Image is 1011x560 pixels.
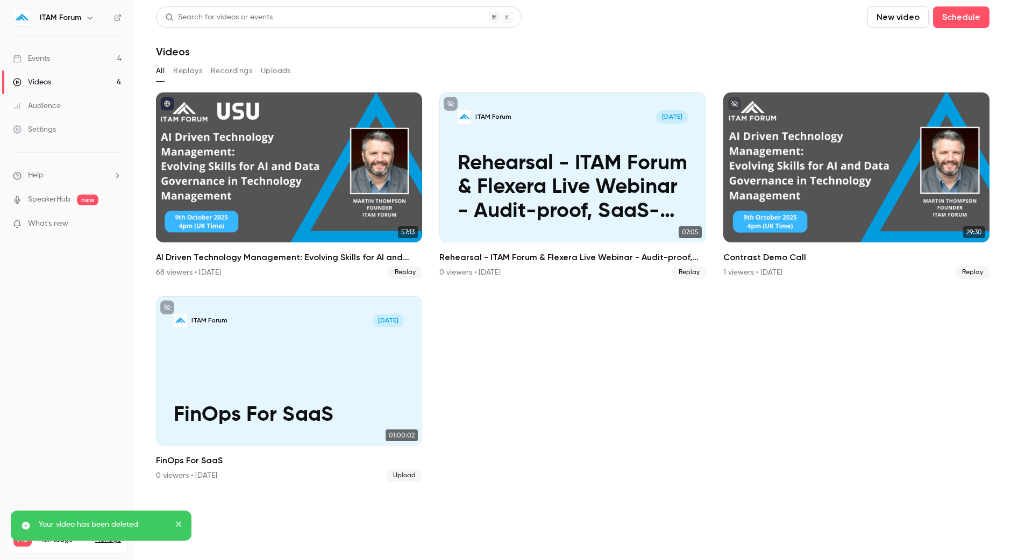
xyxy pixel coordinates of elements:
[386,429,418,441] span: 01:00:02
[165,12,273,23] div: Search for videos or events
[387,469,422,482] span: Upload
[13,77,51,88] div: Videos
[439,251,706,264] h2: Rehearsal - ITAM Forum & Flexera Live Webinar - Audit-proof, SaaS-Smart, Negotiation-Ready: Your ...
[156,267,221,278] div: 68 viewers • [DATE]
[444,97,458,111] button: unpublished
[439,267,501,278] div: 0 viewers • [DATE]
[40,12,81,23] h6: ITAM Forum
[77,195,98,205] span: new
[963,226,985,238] span: 29:30
[156,296,422,483] a: FinOps For SaaSITAM Forum[DATE]FinOps For SaaS01:00:02FinOps For SaaS0 viewers • [DATE]Upload
[723,267,782,278] div: 1 viewers • [DATE]
[723,92,989,279] a: 29:30Contrast Demo Call1 viewers • [DATE]Replay
[13,170,122,181] li: help-dropdown-opener
[672,266,706,279] span: Replay
[656,110,688,124] span: [DATE]
[956,266,989,279] span: Replay
[398,226,418,238] span: 57:13
[723,251,989,264] h2: Contrast Demo Call
[373,314,404,327] span: [DATE]
[156,251,422,264] h2: AI Driven Technology Management: Evolving Skills for AI and Data Governance in Technology Management
[156,296,422,483] li: FinOps For SaaS
[13,53,50,64] div: Events
[156,6,989,554] section: Videos
[439,92,706,279] a: Rehearsal - ITAM Forum & Flexera Live Webinar - Audit-proof, SaaS-Smart, Negotiation-Ready: Your ...
[28,194,70,205] a: SpeakerHub
[867,6,929,28] button: New video
[13,124,56,135] div: Settings
[458,110,471,124] img: Rehearsal - ITAM Forum & Flexera Live Webinar - Audit-proof, SaaS-Smart, Negotiation-Ready: Your ...
[39,519,168,530] p: Your video has been deleted
[156,92,422,279] li: AI Driven Technology Management: Evolving Skills for AI and Data Governance in Technology Management
[261,62,291,80] button: Uploads
[156,454,422,467] h2: FinOps For SaaS
[156,92,989,482] ul: Videos
[679,226,702,238] span: 07:05
[173,62,202,80] button: Replays
[28,218,68,229] span: What's new
[160,97,174,111] button: published
[388,266,422,279] span: Replay
[933,6,989,28] button: Schedule
[728,97,742,111] button: unpublished
[723,92,989,279] li: Contrast Demo Call
[174,314,187,327] img: FinOps For SaaS
[156,45,190,58] h1: Videos
[156,62,165,80] button: All
[211,62,252,80] button: Recordings
[160,300,174,314] button: unpublished
[174,404,404,428] p: FinOps For SaaS
[13,100,61,111] div: Audience
[156,92,422,279] a: 57:13AI Driven Technology Management: Evolving Skills for AI and Data Governance in Technology Ma...
[156,470,217,481] div: 0 viewers • [DATE]
[109,219,122,229] iframe: Noticeable Trigger
[13,9,31,26] img: ITAM Forum
[191,316,227,325] p: ITAM Forum
[28,170,44,181] span: Help
[475,112,511,121] p: ITAM Forum
[458,152,688,225] p: Rehearsal - ITAM Forum & Flexera Live Webinar - Audit-proof, SaaS-Smart, Negotiation-Ready: Your ...
[175,519,183,532] button: close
